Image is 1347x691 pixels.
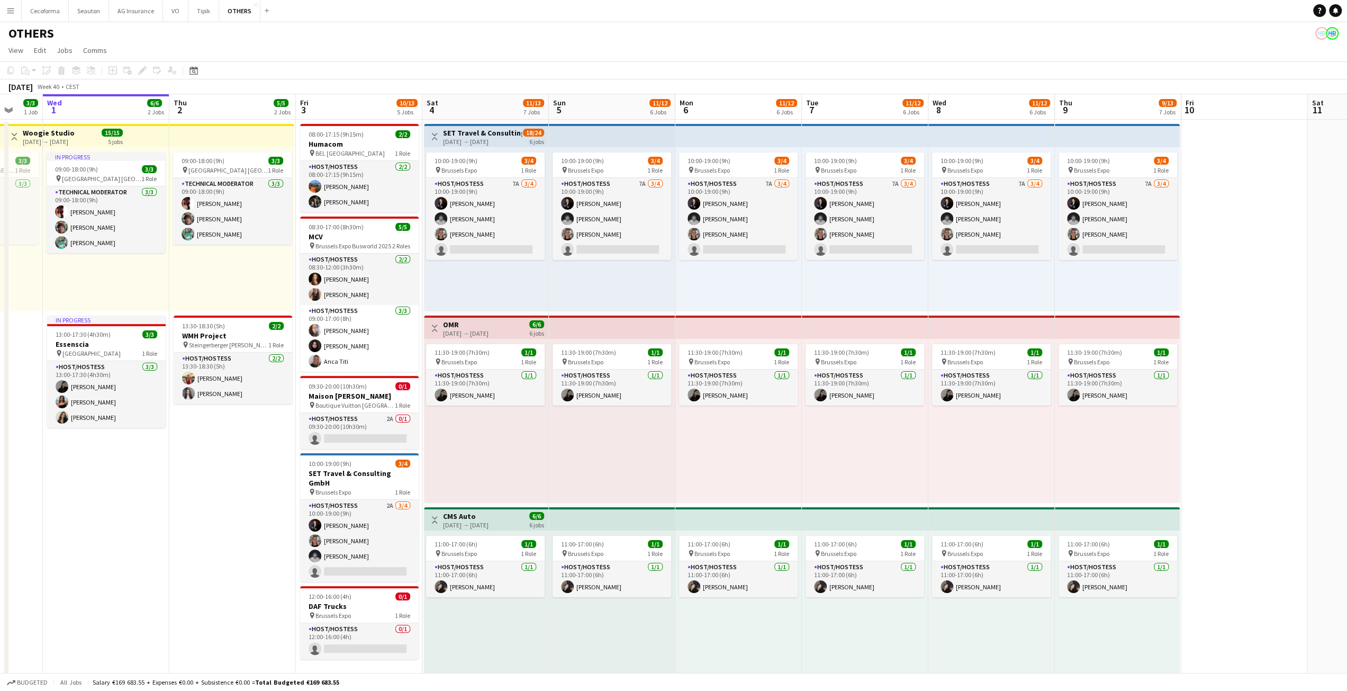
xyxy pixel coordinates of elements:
span: Jobs [57,46,73,55]
a: Comms [79,43,111,57]
button: Cecoforma [22,1,69,21]
button: Seauton [69,1,109,21]
a: View [4,43,28,57]
span: All jobs [58,678,84,686]
div: [DATE] [8,82,33,92]
button: Tipik [188,1,219,21]
div: CEST [66,83,79,91]
span: View [8,46,23,55]
button: Budgeted [5,677,49,688]
app-user-avatar: HR Team [1315,27,1328,40]
button: AG Insurance [109,1,163,21]
span: Edit [34,46,46,55]
span: Week 40 [35,83,61,91]
span: Budgeted [17,679,48,686]
a: Jobs [52,43,77,57]
span: Comms [83,46,107,55]
div: Salary €169 683.55 + Expenses €0.00 + Subsistence €0.00 = [93,678,339,686]
h1: OTHERS [8,25,54,41]
button: OTHERS [219,1,260,21]
app-user-avatar: HR Team [1326,27,1339,40]
button: VO [163,1,188,21]
span: Total Budgeted €169 683.55 [255,678,339,686]
a: Edit [30,43,50,57]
